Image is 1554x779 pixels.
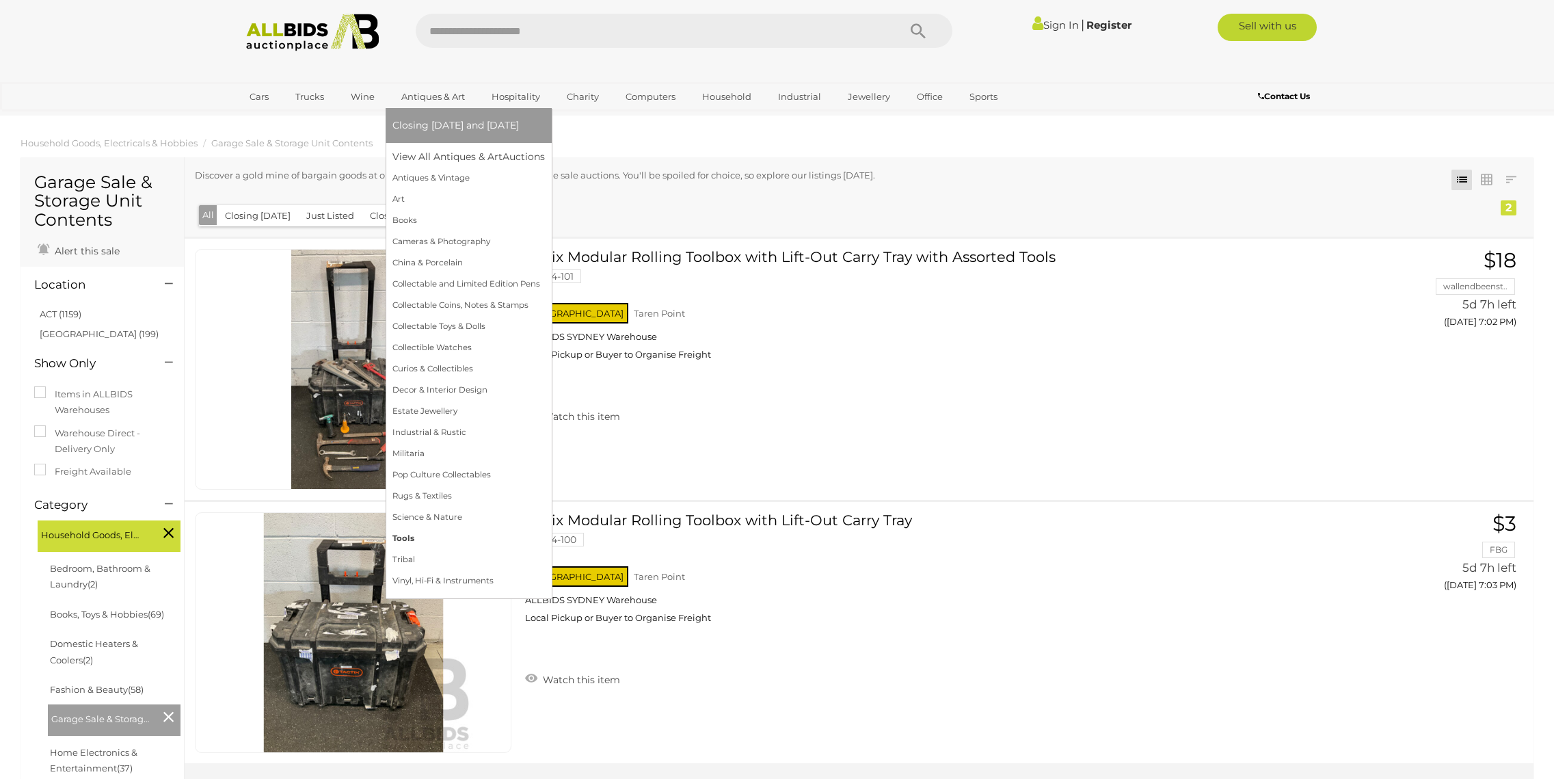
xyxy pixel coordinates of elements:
img: 54574-100a.jpeg [234,513,473,752]
span: (69) [148,609,164,620]
a: Garage Sale & Storage Unit Contents [211,137,373,148]
img: Allbids.com.au [239,14,387,51]
span: (58) [128,684,144,695]
h4: Category [34,499,144,512]
a: Sell with us [1218,14,1317,41]
span: Alert this sale [51,245,120,257]
b: Contact Us [1258,91,1310,101]
span: (2) [88,579,98,590]
span: Household Goods, Electricals & Hobbies [41,524,144,543]
a: Charity [558,85,608,108]
a: Antiques & Art [392,85,474,108]
p: Discover a gold mine of bargain goods at our online storage container and garage sale auctions. Y... [195,168,1402,183]
a: Books, Toys & Hobbies(69) [50,609,164,620]
a: Watch this item [522,405,624,425]
a: Register [1086,18,1131,31]
a: Hospitality [483,85,549,108]
a: Sports [961,85,1006,108]
span: Garage Sale & Storage Unit Contents [51,708,154,727]
a: Tactix Modular Rolling Toolbox with Lift-Out Carry Tray 54574-100 [GEOGRAPHIC_DATA] Taren Point A... [532,512,1298,634]
a: Watch this item [522,668,624,689]
a: Household Goods, Electricals & Hobbies [21,137,198,148]
a: [GEOGRAPHIC_DATA] (199) [40,328,159,339]
label: Freight Available [34,464,131,479]
a: Computers [617,85,684,108]
a: Home Electronics & Entertainment(37) [50,747,137,774]
a: $3 FBG 5d 7h left ([DATE] 7:03 PM) [1319,512,1520,598]
a: Sign In [1032,18,1079,31]
a: Alert this sale [34,239,123,260]
h4: Location [34,278,144,291]
span: (37) [117,763,133,774]
a: ACT (1159) [40,308,81,319]
div: 2 [1501,200,1516,215]
a: Household [693,85,760,108]
label: Warehouse Direct - Delivery Only [34,425,170,458]
button: All [199,205,217,225]
button: Search [884,14,952,48]
a: Tactix Modular Rolling Toolbox with Lift-Out Carry Tray with Assorted Tools 54574-101 [GEOGRAPHIC... [532,249,1298,371]
button: Closing [DATE] [217,205,299,226]
span: Watch this item [539,674,620,686]
span: Watch this item [539,410,620,423]
a: Cars [241,85,278,108]
span: | [1081,17,1084,32]
h1: Garage Sale & Storage Unit Contents [34,173,170,230]
button: Just Listed [298,205,362,226]
a: Domestic Heaters & Coolers(2) [50,638,138,665]
a: Industrial [769,85,830,108]
a: Contact Us [1258,89,1313,104]
label: Items in ALLBIDS Warehouses [34,386,170,419]
a: Bedroom, Bathroom & Laundry(2) [50,563,150,590]
a: Fashion & Beauty(58) [50,684,144,695]
a: [GEOGRAPHIC_DATA] [241,108,356,131]
span: (2) [83,655,93,665]
img: 54574-101a.jpeg [234,250,473,489]
span: $3 [1492,511,1516,536]
a: $18 wallendbeenst.. 5d 7h left ([DATE] 7:02 PM) [1319,249,1520,334]
a: Jewellery [839,85,899,108]
a: Office [908,85,952,108]
button: Closing Next [362,205,435,226]
a: Trucks [286,85,333,108]
h4: Show Only [34,357,144,370]
span: $18 [1484,248,1516,273]
a: Wine [342,85,384,108]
